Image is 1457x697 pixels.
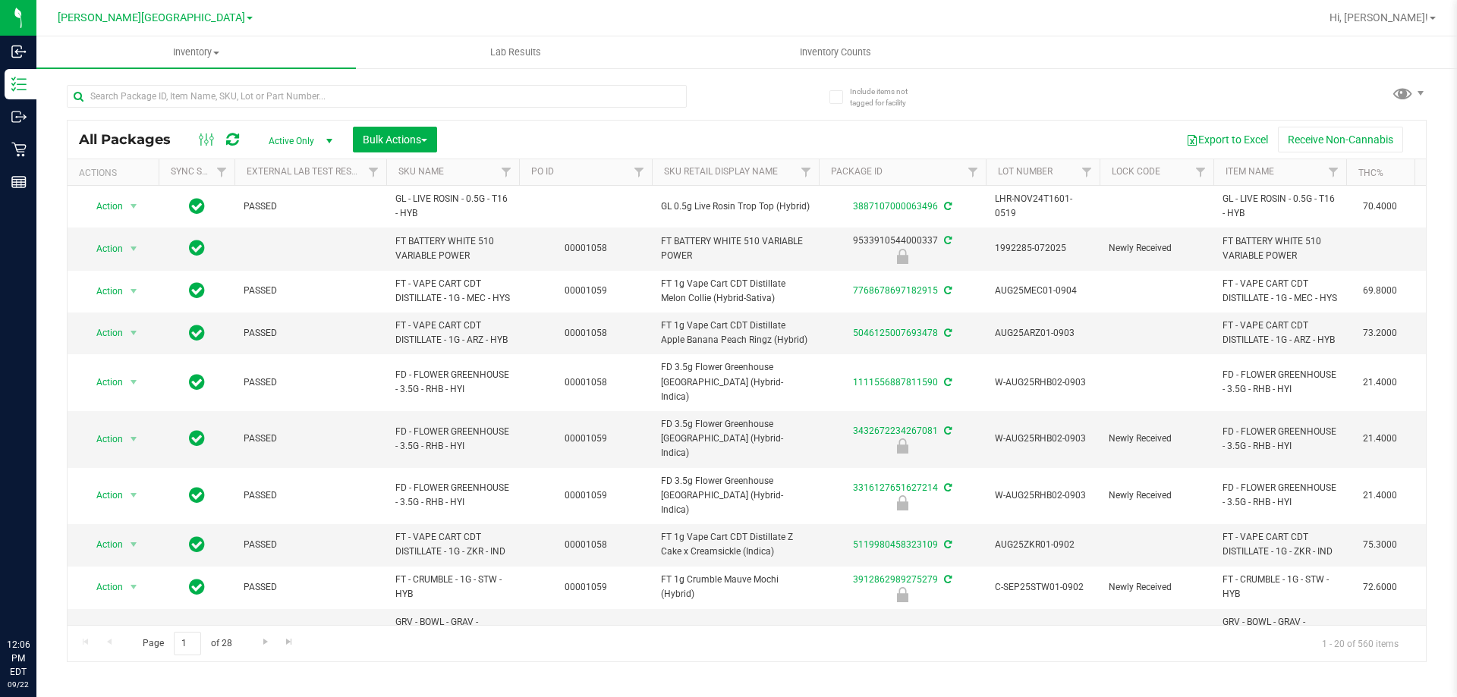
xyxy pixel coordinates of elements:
[83,281,124,302] span: Action
[1355,576,1405,598] span: 72.6000
[1226,166,1274,177] a: Item Name
[244,326,377,341] span: PASSED
[565,377,607,388] a: 00001058
[995,326,1090,341] span: AUG25ARZ01-0903
[995,432,1090,446] span: W-AUG25RHB02-0903
[1223,530,1337,559] span: FT - VAPE CART CDT DISTILLATE - 1G - ZKR - IND
[995,538,1090,552] span: AUG25ZKR01-0902
[11,142,27,157] inline-svg: Retail
[1358,168,1383,178] a: THC%
[395,425,510,454] span: FD - FLOWER GREENHOUSE - 3.5G - RHB - HYI
[11,77,27,92] inline-svg: Inventory
[353,127,437,152] button: Bulk Actions
[7,638,30,679] p: 12:06 PM EDT
[189,237,205,259] span: In Sync
[1355,372,1405,394] span: 21.4000
[83,485,124,506] span: Action
[79,131,186,148] span: All Packages
[1310,632,1411,655] span: 1 - 20 of 560 items
[942,539,952,550] span: Sync from Compliance System
[627,159,652,185] a: Filter
[1223,192,1337,221] span: GL - LIVE ROSIN - 0.5G - T16 - HYB
[661,277,810,306] span: FT 1g Vape Cart CDT Distillate Melon Collie (Hybrid-Sativa)
[1223,573,1337,601] span: FT - CRUMBLE - 1G - STW - HYB
[565,328,607,338] a: 00001058
[1188,159,1213,185] a: Filter
[83,576,124,598] span: Action
[942,377,952,388] span: Sync from Compliance System
[124,281,143,302] span: select
[494,159,519,185] a: Filter
[664,166,778,177] a: Sku Retail Display Name
[995,241,1090,256] span: 1992285-072025
[189,322,205,344] span: In Sync
[817,587,988,602] div: Newly Received
[1355,196,1405,218] span: 70.4000
[942,235,952,246] span: Sync from Compliance System
[398,166,444,177] a: SKU Name
[661,573,810,601] span: FT 1g Crumble Mauve Mochi (Hybrid)
[395,573,510,601] span: FT - CRUMBLE - 1G - STW - HYB
[361,159,386,185] a: Filter
[1223,425,1337,454] span: FD - FLOWER GREENHOUSE - 3.5G - RHB - HYI
[124,429,143,450] span: select
[395,530,510,559] span: FT - VAPE CART CDT DISTILLATE - 1G - ZKR - IND
[942,574,952,585] span: Sync from Compliance System
[124,576,143,598] span: select
[58,11,245,24] span: [PERSON_NAME][GEOGRAPHIC_DATA]
[124,196,143,217] span: select
[998,166,1053,177] a: Lot Number
[7,679,30,690] p: 09/22
[565,285,607,296] a: 00001059
[794,159,819,185] a: Filter
[817,234,988,263] div: 9533910544000337
[1330,11,1428,24] span: Hi, [PERSON_NAME]!
[942,285,952,296] span: Sync from Compliance System
[189,485,205,506] span: In Sync
[189,372,205,393] span: In Sync
[995,580,1090,595] span: C-SEP25STW01-0902
[942,425,952,436] span: Sync from Compliance System
[1109,580,1204,595] span: Newly Received
[67,85,687,108] input: Search Package ID, Item Name, SKU, Lot or Part Number...
[1278,127,1403,152] button: Receive Non-Cannabis
[1223,368,1337,397] span: FD - FLOWER GREENHOUSE - 3.5G - RHB - HYI
[1355,280,1405,302] span: 69.8000
[244,284,377,298] span: PASSED
[661,417,810,461] span: FD 3.5g Flower Greenhouse [GEOGRAPHIC_DATA] (Hybrid-Indica)
[363,133,427,146] span: Bulk Actions
[853,482,938,493] a: 3316127651627214
[83,534,124,555] span: Action
[1355,534,1405,556] span: 75.3000
[189,428,205,449] span: In Sync
[395,319,510,347] span: FT - VAPE CART CDT DISTILLATE - 1G - ARZ - HYB
[209,159,234,185] a: Filter
[661,360,810,404] span: FD 3.5g Flower Greenhouse [GEOGRAPHIC_DATA] (Hybrid-Indica)
[83,238,124,259] span: Action
[1355,485,1405,507] span: 21.4000
[1075,159,1100,185] a: Filter
[11,109,27,124] inline-svg: Outbound
[531,166,554,177] a: PO ID
[244,375,377,390] span: PASSED
[853,377,938,388] a: 1111556887811590
[565,539,607,550] a: 00001058
[124,372,143,393] span: select
[831,166,883,177] a: Package ID
[83,372,124,393] span: Action
[124,322,143,344] span: select
[995,488,1090,503] span: W-AUG25RHB02-0903
[189,534,205,555] span: In Sync
[995,192,1090,221] span: LHR-NOV24T1601-0519
[1223,234,1337,263] span: FT BATTERY WHITE 510 VARIABLE POWER
[36,36,356,68] a: Inventory
[356,36,675,68] a: Lab Results
[661,530,810,559] span: FT 1g Vape Cart CDT Distillate Z Cake x Creamsickle (Indica)
[83,196,124,217] span: Action
[661,319,810,347] span: FT 1g Vape Cart CDT Distillate Apple Banana Peach Ringz (Hybrid)
[171,166,229,177] a: Sync Status
[395,234,510,263] span: FT BATTERY WHITE 510 VARIABLE POWER
[247,166,366,177] a: External Lab Test Result
[565,582,607,592] a: 00001059
[779,46,892,59] span: Inventory Counts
